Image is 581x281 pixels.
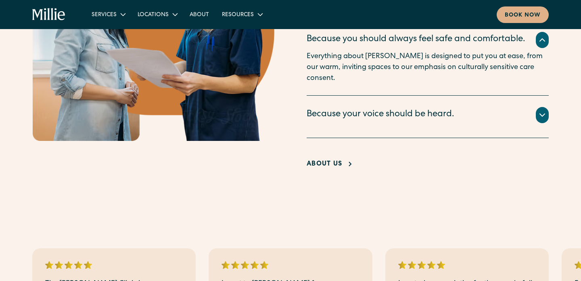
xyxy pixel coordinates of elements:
div: Resources [222,11,254,19]
div: Locations [138,11,169,19]
div: About Us [307,159,342,169]
div: Services [85,8,131,21]
a: Book now [497,6,549,23]
img: 5 stars rating [45,261,92,269]
a: About Us [307,159,355,169]
div: Resources [215,8,268,21]
img: 5 stars rating [222,261,268,269]
img: 5 stars rating [398,261,445,269]
div: Locations [131,8,183,21]
div: Book now [505,11,541,20]
p: Everything about [PERSON_NAME] is designed to put you at ease, from our warm, inviting spaces to ... [307,51,549,84]
div: Because your voice should be heard. [307,108,454,122]
div: Services [92,11,117,19]
a: About [183,8,215,21]
a: home [32,8,66,21]
div: Because you should always feel safe and comfortable. [307,33,525,46]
